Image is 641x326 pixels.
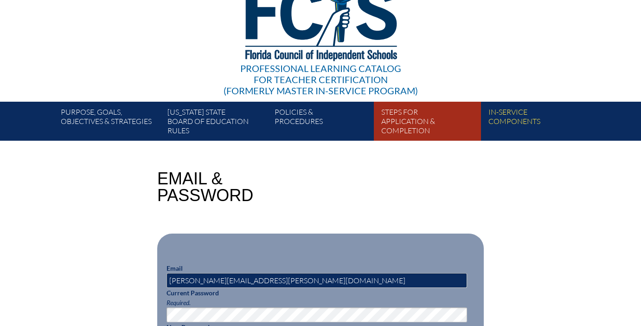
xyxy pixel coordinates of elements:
a: Policies &Procedures [271,105,378,141]
div: Professional Learning Catalog (formerly Master In-service Program) [224,63,418,96]
a: Purpose, goals,objectives & strategies [57,105,164,141]
a: [US_STATE] StateBoard of Education rules [164,105,270,141]
span: for Teacher Certification [254,74,388,85]
a: Steps forapplication & completion [378,105,484,141]
label: Email [167,264,183,272]
label: Current Password [167,289,219,297]
h1: Email & Password [157,170,253,204]
a: In-servicecomponents [485,105,591,141]
span: Required. [167,299,191,306]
